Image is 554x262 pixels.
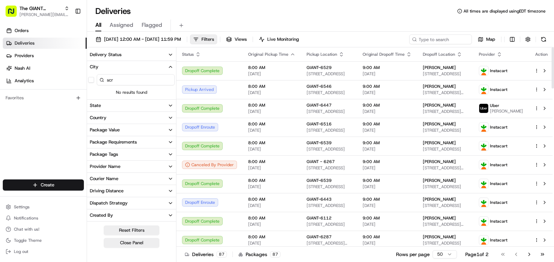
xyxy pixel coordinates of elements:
span: [PERSON_NAME] [490,108,523,114]
button: Toggle Theme [3,236,84,245]
p: Rows per page [396,251,430,258]
span: Views [235,36,247,43]
button: Provider Name [87,161,176,172]
span: 8:00 AM [248,84,295,89]
span: [STREET_ADDRESS] [423,128,468,133]
span: All [95,21,101,29]
span: [STREET_ADDRESS] [423,203,468,208]
span: 9:00 AM [363,140,412,146]
button: [PERSON_NAME][EMAIL_ADDRESS][PERSON_NAME][DOMAIN_NAME] [19,12,69,17]
img: profile_instacart_ahold_partner.png [479,217,488,226]
span: [PERSON_NAME] [423,196,456,202]
span: GIANT - 6267 [307,159,335,164]
img: profile_instacart_ahold_partner.png [479,66,488,75]
div: 87 [270,251,280,257]
span: 9:00 AM [363,159,412,164]
button: Dispatch Strategy [87,197,176,209]
button: State [87,100,176,111]
span: Toggle Theme [14,238,42,243]
span: [STREET_ADDRESS] [307,109,351,114]
span: Orders [15,28,29,34]
button: Package Requirements [87,136,176,148]
span: GIANT-6443 [307,196,332,202]
span: [DATE] [248,240,295,246]
button: Close Panel [104,238,159,248]
span: [DATE] [363,109,412,114]
span: Settings [14,204,30,210]
span: 9:00 AM [363,178,412,183]
div: Created By [90,212,113,218]
button: Notifications [3,213,84,223]
div: Canceled By Provider [182,161,237,169]
span: [STREET_ADDRESS][PERSON_NAME] [307,240,351,246]
span: Instacart [490,87,507,92]
span: [STREET_ADDRESS] [423,146,468,152]
span: [PERSON_NAME] [423,65,456,70]
span: Instacart [490,218,507,224]
div: Package Value [90,127,120,133]
button: Create [3,179,84,191]
a: Deliveries [3,38,87,49]
span: The GIANT Company [19,5,62,12]
span: [DATE] [363,240,412,246]
button: Map [475,34,498,44]
span: [DATE] [248,90,295,95]
span: 8:00 AM [248,140,295,146]
div: Package Tags [90,151,118,157]
span: No results found [87,90,176,95]
span: GIANT-6447 [307,102,332,108]
span: Analytics [15,78,34,84]
span: [STREET_ADDRESS][PERSON_NAME] [423,109,468,114]
h1: Deliveries [95,6,131,17]
span: Flagged [142,21,162,29]
img: profile_instacart_ahold_partner.png [479,123,488,132]
button: Chat with us! [3,224,84,234]
span: [STREET_ADDRESS] [423,71,468,77]
span: Instacart [490,143,507,149]
span: [DATE] [248,71,295,77]
span: 9:00 AM [363,234,412,240]
span: 8:00 AM [248,65,295,70]
span: [DATE] [248,128,295,133]
span: 8:00 AM [248,178,295,183]
button: The GIANT Company[PERSON_NAME][EMAIL_ADDRESS][PERSON_NAME][DOMAIN_NAME] [3,3,72,20]
span: [DATE] [363,71,412,77]
div: Favorites [3,92,84,103]
span: Status [182,52,194,57]
button: Refresh [539,34,548,44]
span: Instacart [490,237,507,243]
span: [DATE] [363,222,412,227]
span: GIANT-6529 [307,65,332,70]
span: Provider [479,52,495,57]
a: Analytics [3,75,87,86]
span: 8:00 AM [248,234,295,240]
span: [PERSON_NAME] [423,178,456,183]
img: profile_instacart_ahold_partner.png [479,141,488,151]
button: Log out [3,247,84,256]
span: [STREET_ADDRESS] [423,240,468,246]
input: City [97,74,175,85]
button: Settings [3,202,84,212]
span: Filters [201,36,214,43]
span: [PERSON_NAME] [423,121,456,127]
span: [DATE] [248,184,295,190]
span: 8:00 AM [248,215,295,221]
span: [DATE] [248,222,295,227]
img: profile_uber_ahold_partner.png [479,104,488,113]
div: Provider Name [90,163,120,170]
img: profile_instacart_ahold_partner.png [479,179,488,188]
span: [STREET_ADDRESS] [307,146,351,152]
span: Nash AI [15,65,30,71]
span: Uber [490,103,499,108]
button: Delivery Status [87,49,176,61]
div: Packages [238,251,280,258]
span: 9:00 AM [363,65,412,70]
span: All times are displayed using EDT timezone [464,8,546,14]
span: Original Dropoff Time [363,52,405,57]
span: Pickup Location [307,52,337,57]
a: Orders [3,25,87,36]
span: GIANT-6516 [307,121,332,127]
span: Dropoff Location [423,52,455,57]
div: Deliveries [185,251,227,258]
button: City [87,61,176,73]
